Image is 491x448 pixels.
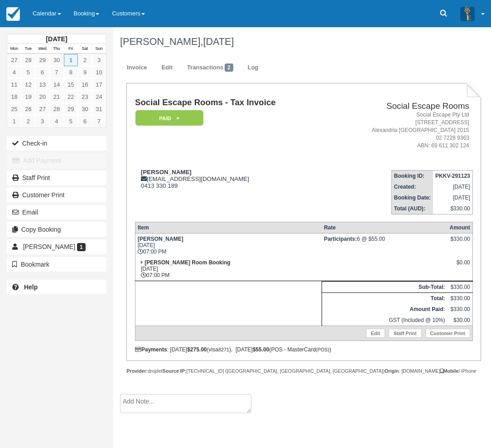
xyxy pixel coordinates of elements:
a: 10 [92,66,106,78]
a: 5 [64,115,78,127]
a: 23 [78,91,92,103]
a: 2 [78,54,92,66]
a: Staff Print [389,329,422,338]
a: 31 [92,103,106,115]
img: checkfront-main-nav-mini-logo.png [6,7,20,21]
a: 30 [49,54,63,66]
a: 9 [78,66,92,78]
a: 18 [7,91,21,103]
a: 3 [35,115,49,127]
a: 24 [92,91,106,103]
a: 30 [78,103,92,115]
a: Transactions2 [180,59,240,77]
a: 12 [21,78,35,91]
th: Total: [322,292,447,304]
a: 16 [78,78,92,91]
span: 1 [77,243,86,251]
strong: Participants [324,236,357,242]
strong: PKKV-291123 [435,173,470,179]
span: [PERSON_NAME] [23,243,75,250]
strong: [PERSON_NAME] Room Booking [144,259,230,266]
strong: Origin [385,368,399,374]
a: 6 [35,66,49,78]
th: Mon [7,44,21,54]
th: Created: [391,181,433,192]
img: A3 [460,6,475,21]
td: $30.00 [447,315,472,326]
td: $330.00 [447,292,472,304]
div: $330.00 [449,236,470,249]
td: $330.00 [433,203,472,214]
a: Customer Print [425,329,470,338]
a: 1 [7,115,21,127]
th: Sub-Total: [322,281,447,292]
a: Log [241,59,265,77]
a: Customer Print [7,188,106,202]
a: 1 [64,54,78,66]
button: Copy Booking [7,222,106,237]
td: 6 @ $55.00 [322,233,447,257]
a: 6 [78,115,92,127]
strong: Payments [135,346,167,353]
strong: [PERSON_NAME] [138,236,183,242]
th: Wed [35,44,49,54]
small: (POS) [316,347,329,352]
a: 26 [21,103,35,115]
button: Bookmark [7,257,106,272]
a: 25 [7,103,21,115]
a: 14 [49,78,63,91]
td: [DATE] [433,181,472,192]
a: 2 [21,115,35,127]
th: Sat [78,44,92,54]
a: 29 [64,103,78,115]
td: $330.00 [447,281,472,292]
a: 28 [21,54,35,66]
a: 19 [21,91,35,103]
a: Edit [366,329,385,338]
strong: $275.00 [187,346,207,353]
a: 27 [7,54,21,66]
a: 27 [35,103,49,115]
strong: Mobile [440,368,459,374]
h2: Social Escape Rooms [332,102,469,111]
th: Total (AUD): [391,203,433,214]
strong: [PERSON_NAME] [141,169,192,175]
a: 11 [7,78,21,91]
a: 3 [92,54,106,66]
strong: Provider: [126,368,148,374]
td: GST (Included @ 10%) [322,315,447,326]
a: 8 [64,66,78,78]
th: Amount Paid: [322,304,447,315]
div: [EMAIL_ADDRESS][DOMAIN_NAME] 0413 330 189 [135,169,329,189]
button: Email [7,205,106,219]
a: 7 [49,66,63,78]
address: Social Escape Pty Ltd [STREET_ADDRESS] Alexandria [GEOGRAPHIC_DATA] 2015 02 7228 9363 ABN: 69 611... [332,111,469,150]
th: Booking Date: [391,192,433,203]
em: Paid [135,110,203,126]
a: 21 [49,91,63,103]
td: [DATE] 07:00 PM [135,257,322,281]
a: 22 [64,91,78,103]
a: 29 [35,54,49,66]
th: Amount [447,222,472,233]
span: [DATE] [203,36,234,47]
a: 5 [21,66,35,78]
a: 4 [49,115,63,127]
a: 20 [35,91,49,103]
td: [DATE] 07:00 PM [135,233,322,257]
td: $330.00 [447,304,472,315]
button: Check-in [7,136,106,151]
div: $0.00 [449,259,470,273]
div: : [DATE] (visa ), [DATE] (POS - MasterCard ) [135,346,473,353]
h1: [PERSON_NAME], [120,36,475,47]
a: 13 [35,78,49,91]
th: Fri [64,44,78,54]
a: 15 [64,78,78,91]
th: Rate [322,222,447,233]
strong: $55.00 [253,346,270,353]
a: Help [7,280,106,294]
th: Thu [49,44,63,54]
a: Paid [135,110,200,127]
a: Edit [155,59,179,77]
button: Add Payment [7,153,106,168]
